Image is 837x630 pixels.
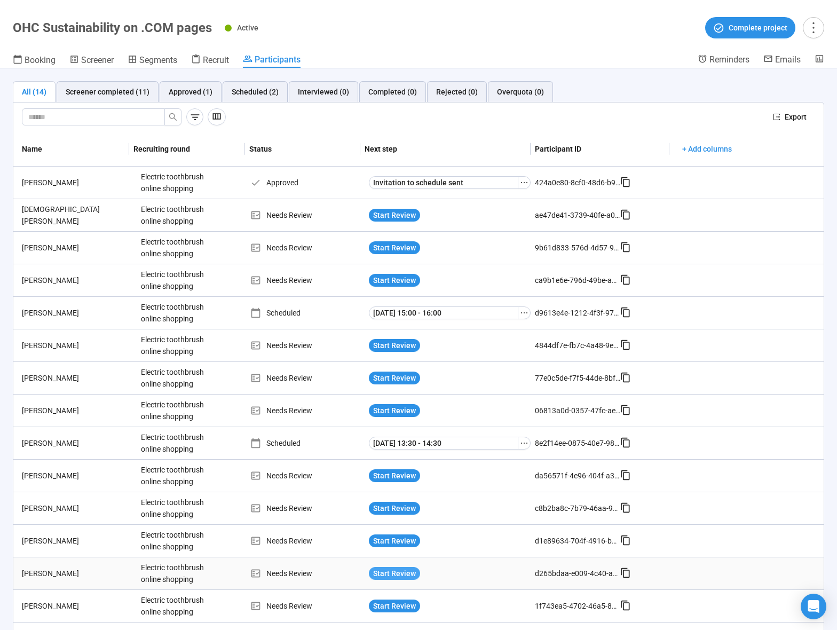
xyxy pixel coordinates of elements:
[369,176,518,189] button: Invitation to schedule sent
[763,54,801,67] a: Emails
[18,470,137,482] div: [PERSON_NAME]
[66,86,149,98] div: Screener completed (11)
[369,567,420,580] button: Start Review
[535,242,620,254] div: 9b61d833-576d-4d57-96a0-e693154110ad
[373,242,416,254] span: Start Review
[520,178,528,187] span: ellipsis
[237,23,258,32] span: Active
[535,600,620,612] div: 1f743ea5-4702-46a5-87a7-8b212e002114
[373,502,416,514] span: Start Review
[18,307,137,319] div: [PERSON_NAME]
[785,111,807,123] span: Export
[137,590,217,622] div: Electric toothbrush online shopping
[250,340,365,351] div: Needs Review
[18,535,137,547] div: [PERSON_NAME]
[18,242,137,254] div: [PERSON_NAME]
[373,340,416,351] span: Start Review
[169,113,177,121] span: search
[18,340,137,351] div: [PERSON_NAME]
[535,437,620,449] div: 8e2f14ee-0875-40e7-9879-991ae57de4bd
[137,362,217,394] div: Electric toothbrush online shopping
[13,132,129,167] th: Name
[191,54,229,68] a: Recruit
[368,86,417,98] div: Completed (0)
[18,502,137,514] div: [PERSON_NAME]
[535,470,620,482] div: da56571f-4e96-404f-a372-a3416c183104
[705,17,795,38] button: Complete project
[373,274,416,286] span: Start Review
[531,132,669,167] th: Participant ID
[243,54,301,68] a: Participants
[369,534,420,547] button: Start Review
[137,460,217,492] div: Electric toothbrush online shopping
[698,54,749,67] a: Reminders
[775,54,801,65] span: Emails
[674,140,740,157] button: + Add columns
[250,437,365,449] div: Scheduled
[18,568,137,579] div: [PERSON_NAME]
[709,54,749,65] span: Reminders
[535,177,620,188] div: 424a0e80-8cf0-48d6-b93b-133917090b14
[139,55,177,65] span: Segments
[520,439,528,447] span: ellipsis
[18,177,137,188] div: [PERSON_NAME]
[137,395,217,427] div: Electric toothbrush online shopping
[169,86,212,98] div: Approved (1)
[18,203,137,227] div: [DEMOGRAPHIC_DATA][PERSON_NAME]
[250,535,365,547] div: Needs Review
[250,177,365,188] div: Approved
[250,470,365,482] div: Needs Review
[137,199,217,231] div: Electric toothbrush online shopping
[535,307,620,319] div: d9613e4e-1212-4f3f-9722-955fe7d74df1
[250,405,365,416] div: Needs Review
[373,177,463,188] span: Invitation to schedule sent
[250,274,365,286] div: Needs Review
[373,209,416,221] span: Start Review
[137,297,217,329] div: Electric toothbrush online shopping
[369,437,518,450] button: [DATE] 13:30 - 14:30
[436,86,478,98] div: Rejected (0)
[369,209,420,222] button: Start Review
[137,232,217,264] div: Electric toothbrush online shopping
[806,20,820,35] span: more
[373,470,416,482] span: Start Review
[535,502,620,514] div: c8b2ba8c-7b79-46aa-953b-b52ad61c715e
[137,167,217,199] div: Electric toothbrush online shopping
[520,309,528,317] span: ellipsis
[373,535,416,547] span: Start Review
[369,339,420,352] button: Start Review
[369,469,420,482] button: Start Review
[369,502,420,515] button: Start Review
[803,17,824,38] button: more
[137,492,217,524] div: Electric toothbrush online shopping
[245,132,361,167] th: Status
[137,525,217,557] div: Electric toothbrush online shopping
[18,600,137,612] div: [PERSON_NAME]
[369,404,420,417] button: Start Review
[137,557,217,589] div: Electric toothbrush online shopping
[250,568,365,579] div: Needs Review
[369,600,420,612] button: Start Review
[369,274,420,287] button: Start Review
[250,209,365,221] div: Needs Review
[18,437,137,449] div: [PERSON_NAME]
[18,274,137,286] div: [PERSON_NAME]
[535,209,620,221] div: ae47de41-3739-40fe-a0b3-901e39452a50
[535,340,620,351] div: 4844df7e-fb7c-4a48-9e34-bb5d4dd4868d
[13,20,212,35] h1: OHC Sustainability on .COM pages
[255,54,301,65] span: Participants
[682,143,732,155] span: + Add columns
[518,306,531,319] button: ellipsis
[250,600,365,612] div: Needs Review
[373,405,416,416] span: Start Review
[773,113,780,121] span: export
[18,372,137,384] div: [PERSON_NAME]
[203,55,229,65] span: Recruit
[369,241,420,254] button: Start Review
[369,306,518,319] button: [DATE] 15:00 - 16:00
[373,568,416,579] span: Start Review
[518,176,531,189] button: ellipsis
[22,86,46,98] div: All (14)
[373,372,416,384] span: Start Review
[535,372,620,384] div: 77e0c5de-f7f5-44de-8bfd-358a077b6861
